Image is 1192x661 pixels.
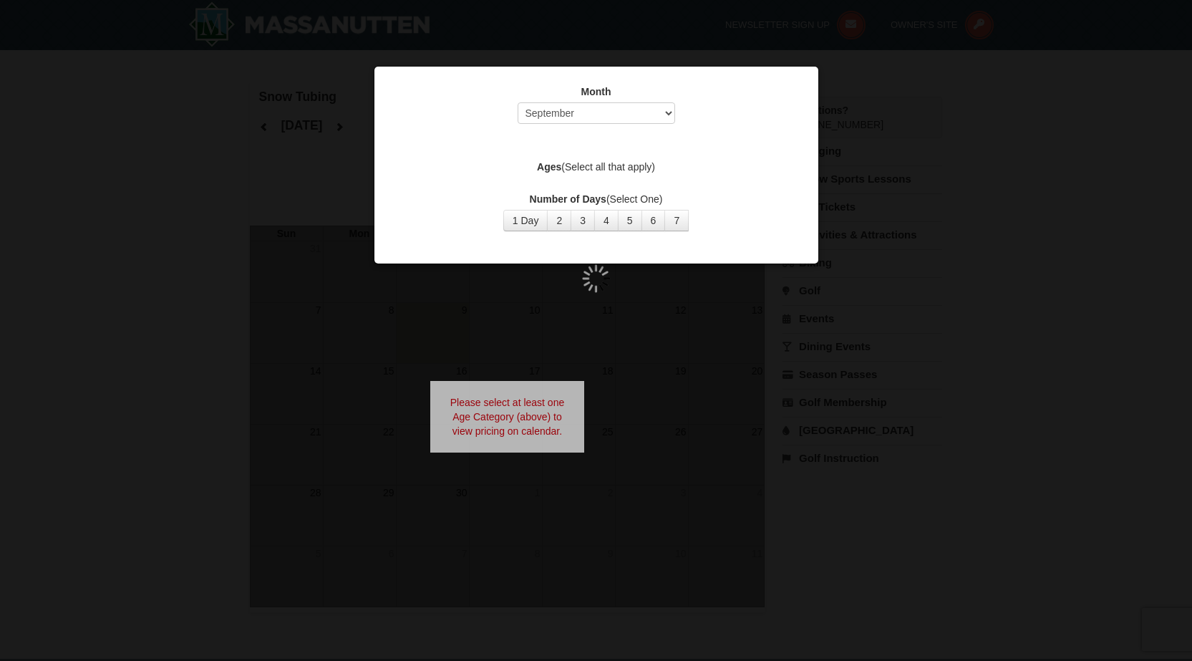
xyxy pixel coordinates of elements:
[392,160,800,174] label: (Select all that apply)
[537,161,561,173] strong: Ages
[571,210,595,231] button: 3
[594,210,619,231] button: 4
[503,210,548,231] button: 1 Day
[582,264,611,293] img: wait gif
[641,210,666,231] button: 6
[430,381,585,453] div: Please select at least one Age Category (above) to view pricing on calendar.
[618,210,642,231] button: 5
[530,193,606,205] strong: Number of Days
[547,210,571,231] button: 2
[664,210,689,231] button: 7
[581,86,611,97] strong: Month
[392,192,800,206] label: (Select One)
